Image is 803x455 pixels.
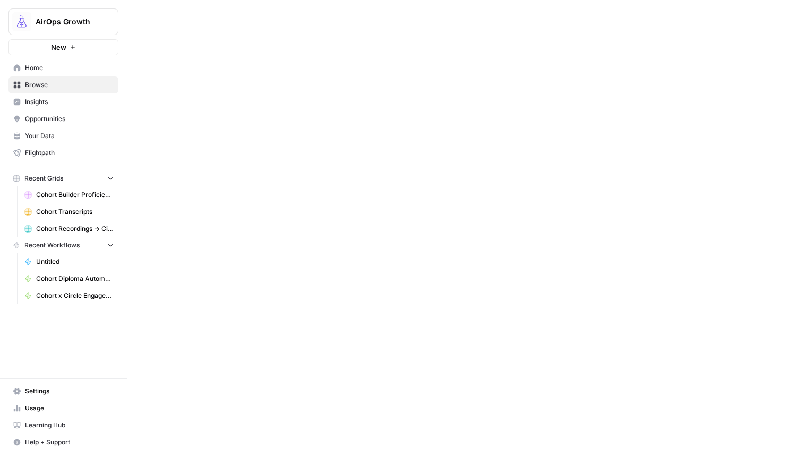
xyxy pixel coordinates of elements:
a: Settings [8,383,118,400]
a: Browse [8,76,118,93]
a: Cohort Recordings -> Circle Automation [20,220,118,237]
span: Opportunities [25,114,114,124]
span: Cohort Diploma Automation [36,274,114,284]
img: AirOps Growth Logo [12,12,31,31]
span: Usage [25,404,114,413]
span: Recent Grids [24,174,63,183]
a: Insights [8,93,118,110]
span: Flightpath [25,148,114,158]
button: Help + Support [8,434,118,451]
button: Workspace: AirOps Growth [8,8,118,35]
span: Your Data [25,131,114,141]
a: Opportunities [8,110,118,127]
button: New [8,39,118,55]
span: Untitled [36,257,114,267]
button: Recent Grids [8,170,118,186]
span: AirOps Growth [36,16,100,27]
span: Help + Support [25,437,114,447]
span: Recent Workflows [24,241,80,250]
span: Cohort Recordings -> Circle Automation [36,224,114,234]
a: Learning Hub [8,417,118,434]
a: Usage [8,400,118,417]
span: Learning Hub [25,420,114,430]
span: Insights [25,97,114,107]
a: Home [8,59,118,76]
a: Cohort x Circle Engagement Tracker [20,287,118,304]
a: Cohort Transcripts [20,203,118,220]
a: Your Data [8,127,118,144]
span: New [51,42,66,53]
a: Cohort Builder Proficiency Scorer [20,186,118,203]
span: Browse [25,80,114,90]
a: Flightpath [8,144,118,161]
span: Cohort x Circle Engagement Tracker [36,291,114,301]
span: Home [25,63,114,73]
a: Cohort Diploma Automation [20,270,118,287]
span: Cohort Transcripts [36,207,114,217]
span: Settings [25,387,114,396]
a: Untitled [20,253,118,270]
button: Recent Workflows [8,237,118,253]
span: Cohort Builder Proficiency Scorer [36,190,114,200]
